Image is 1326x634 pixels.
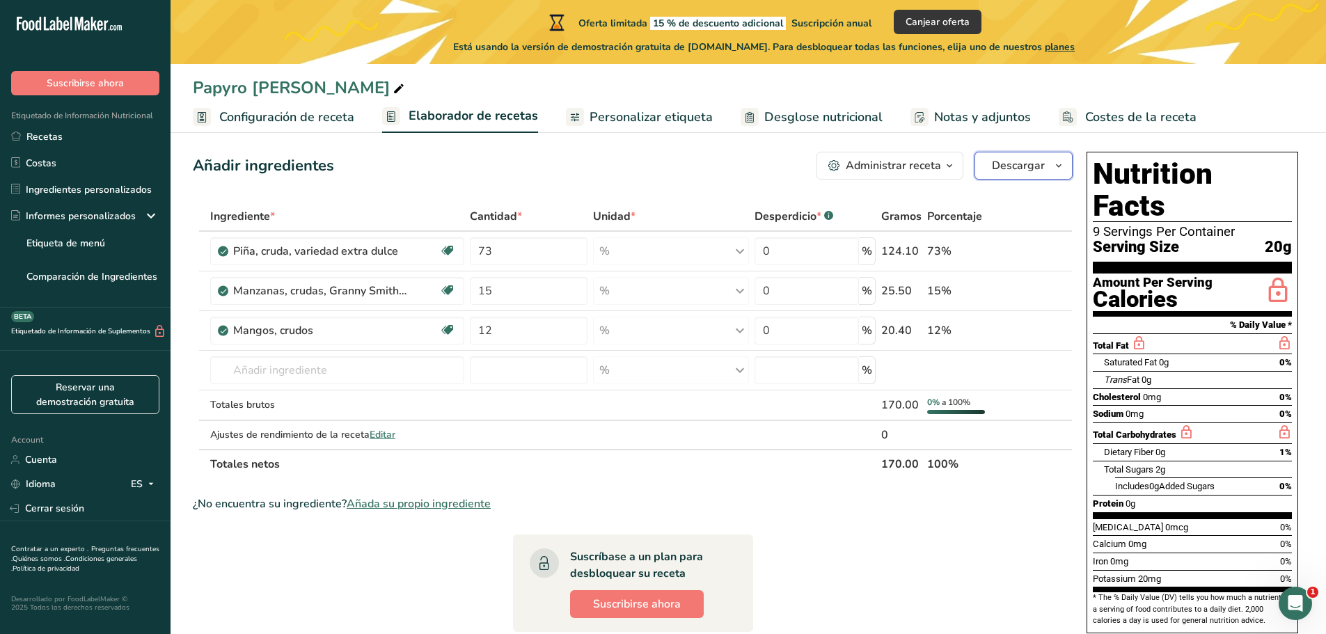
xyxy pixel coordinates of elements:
[131,476,159,493] div: ES
[546,14,871,31] div: Oferta limitada
[1093,392,1141,402] span: Cholesterol
[1093,158,1292,222] h1: Nutrition Facts
[878,449,924,478] th: 170.00
[1059,102,1197,133] a: Costes de la receta
[1085,108,1197,127] span: Costes de la receta
[1093,556,1108,566] span: Iron
[11,209,136,223] div: Informes personalizados
[910,102,1031,133] a: Notas y adjuntos
[1280,539,1292,549] span: 0%
[570,548,725,582] div: Suscríbase a un plan para desbloquear su receta
[1279,447,1292,457] span: 1%
[210,427,464,442] div: Ajustes de rendimiento de la receta
[1093,429,1176,440] span: Total Carbohydrates
[347,496,491,512] span: Añada su propio ingrediente
[1104,357,1157,367] span: Saturated Fat
[1104,447,1153,457] span: Dietary Fiber
[1093,317,1292,333] section: % Daily Value *
[791,17,871,30] span: Suscripción anual
[1155,464,1165,475] span: 2g
[11,375,159,414] a: Reservar una demostración gratuita
[1279,409,1292,419] span: 0%
[881,208,922,225] span: Gramos
[650,17,786,30] span: 15 % de descuento adicional
[927,397,940,408] span: 0%
[942,397,970,408] span: a 100%
[193,154,334,177] div: Añadir ingredientes
[764,108,883,127] span: Desglose nutricional
[1104,374,1139,385] span: Fat
[233,283,407,299] div: Manzanas, crudas, Granny Smith, con piel (Incluye alimentos para el Programa de Distribución de A...
[992,157,1045,174] span: Descargar
[210,356,464,384] input: Añadir ingrediente
[1279,357,1292,367] span: 0%
[1104,464,1153,475] span: Total Sugars
[881,283,922,299] div: 25.50
[193,75,407,100] div: Papyro [PERSON_NAME]
[207,449,878,478] th: Totales netos
[13,554,65,564] a: Quiénes somos .
[1093,498,1123,509] span: Protein
[1280,556,1292,566] span: 0%
[1093,239,1179,256] span: Serving Size
[927,283,1007,299] div: 15%
[593,208,636,225] span: Unidad
[590,108,713,127] span: Personalizar etiqueta
[409,106,538,125] span: Elaborador de recetas
[974,152,1073,180] button: Descargar
[1265,239,1292,256] span: 20g
[11,544,88,554] a: Contratar a un experto .
[470,208,522,225] span: Cantidad
[1165,522,1188,532] span: 0mcg
[570,590,704,618] button: Suscribirse ahora
[927,322,1007,339] div: 12%
[193,102,354,133] a: Configuración de receta
[1093,522,1163,532] span: [MEDICAL_DATA]
[881,322,922,339] div: 20.40
[1093,225,1292,239] div: 9 Servings Per Container
[1149,481,1159,491] span: 0g
[1143,392,1161,402] span: 0mg
[453,40,1075,54] span: Está usando la versión de demostración gratuita de [DOMAIN_NAME]. Para desbloquear todas las func...
[1142,374,1151,385] span: 0g
[11,71,159,95] button: Suscribirse ahora
[11,595,159,612] div: Desarrollado por FoodLabelMaker © 2025 Todos los derechos reservados
[816,152,963,180] button: Administrar receta
[193,496,1073,512] div: ¿No encuentra su ingrediente?
[934,108,1031,127] span: Notas y adjuntos
[1155,447,1165,457] span: 0g
[894,10,981,34] button: Canjear oferta
[47,76,124,90] span: Suscribirse ahora
[846,157,941,174] div: Administrar receta
[11,472,56,496] a: Idioma
[1115,481,1215,491] span: Includes Added Sugars
[881,397,922,413] div: 170.00
[1093,290,1213,310] div: Calories
[11,544,159,564] a: Preguntas frecuentes .
[1280,573,1292,584] span: 0%
[1138,573,1161,584] span: 20mg
[566,102,713,133] a: Personalizar etiqueta
[1128,539,1146,549] span: 0mg
[1159,357,1169,367] span: 0g
[11,554,137,573] a: Condiciones generales .
[1093,276,1213,290] div: Amount Per Serving
[1280,522,1292,532] span: 0%
[210,208,275,225] span: Ingrediente
[1279,392,1292,402] span: 0%
[1093,573,1136,584] span: Potassium
[741,102,883,133] a: Desglose nutricional
[1093,340,1129,351] span: Total Fat
[1279,481,1292,491] span: 0%
[233,322,407,339] div: Mangos, crudos
[219,108,354,127] span: Configuración de receta
[906,15,970,29] span: Canjear oferta
[881,427,922,443] div: 0
[1126,498,1135,509] span: 0g
[1093,539,1126,549] span: Calcium
[1104,374,1127,385] i: Trans
[1279,587,1312,620] iframe: Intercom live chat
[755,208,833,225] div: Desperdicio
[1093,592,1292,626] section: * The % Daily Value (DV) tells you how much a nutrient in a serving of food contributes to a dail...
[1045,40,1075,54] span: planes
